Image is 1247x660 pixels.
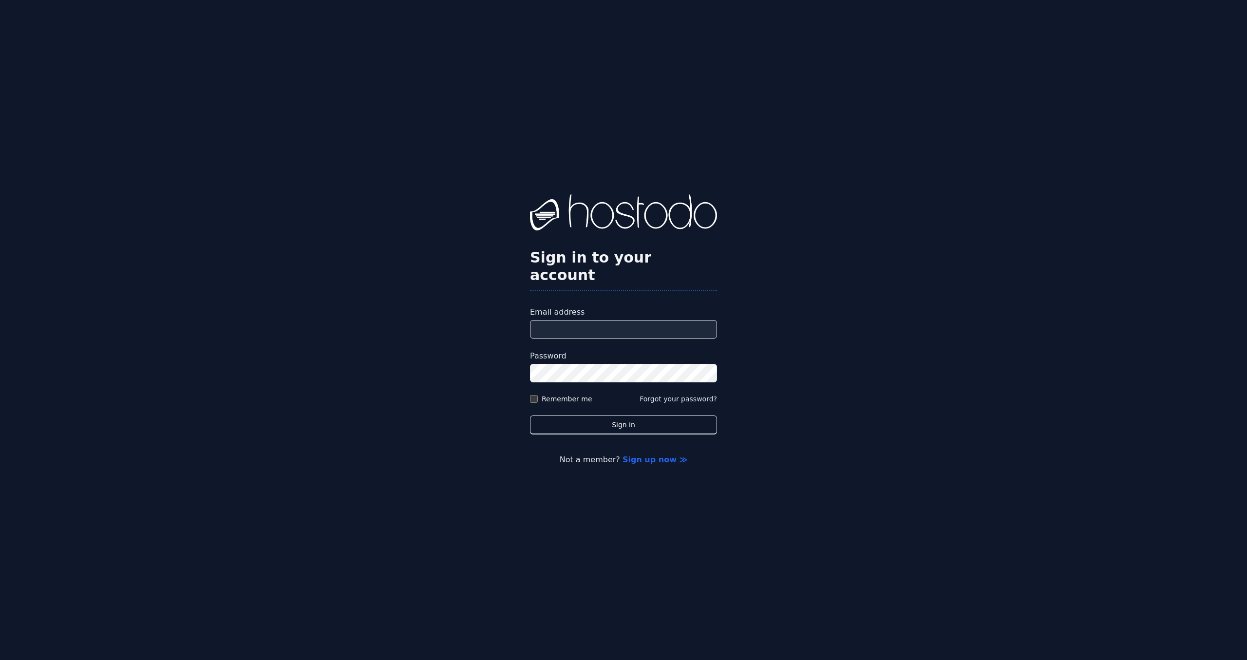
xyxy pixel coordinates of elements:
[530,415,717,434] button: Sign in
[530,249,717,284] h2: Sign in to your account
[530,306,717,318] label: Email address
[640,394,717,404] button: Forgot your password?
[542,394,592,404] label: Remember me
[47,454,1200,466] p: Not a member?
[623,455,687,464] a: Sign up now ≫
[530,194,717,233] img: Hostodo
[530,350,717,362] label: Password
